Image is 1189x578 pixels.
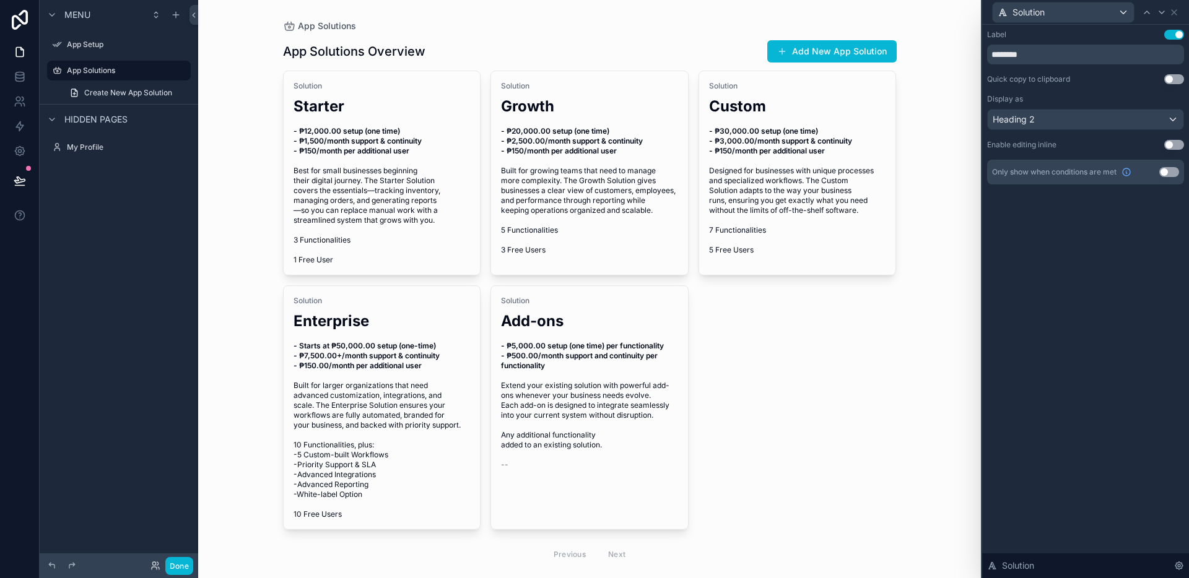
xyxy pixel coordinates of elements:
[501,381,678,420] span: Extend your existing solution with powerful add-ons whenever your business needs evolve. Each add...
[67,142,188,152] label: My Profile
[165,557,193,575] button: Done
[992,2,1135,23] button: Solution
[294,235,471,245] span: 3 Functionalities
[709,81,886,91] span: Solution
[699,71,897,275] a: SolutionCustom- ₱30,000.00 setup (one time) - ₱3,000.00/month support & continuity - ₱150/month p...
[294,311,471,331] h2: Enterprise
[987,94,1023,104] label: Display as
[992,167,1117,177] span: Only show when conditions are met
[987,74,1070,84] div: Quick copy to clipboard
[294,381,471,430] span: Built for larger organizations that need advanced customization, integrations, and scale. The Ent...
[64,113,128,126] span: Hidden pages
[298,20,356,32] span: App Solutions
[993,113,1035,126] span: Heading 2
[501,225,678,235] span: 5 Functionalities
[501,166,678,215] span: Built for growing teams that need to manage more complexity. The Growth Solution gives businesses...
[294,296,471,306] span: Solution
[62,83,191,103] a: Create New App Solution
[501,341,664,370] strong: - ₱5,000.00 setup (one time) per functionality - ₱500.00/month support and continuity per functio...
[283,43,425,60] h1: App Solutions Overview
[47,61,191,80] a: App Solutions
[501,430,678,450] span: Any additional functionality added to an existing solution.
[987,30,1006,40] div: Label
[490,71,689,275] a: SolutionGrowth- ₱20,000.00 setup (one time) - ₱2,500.00/month support & continuity - ₱150/month p...
[767,40,897,63] button: Add New App Solution
[294,81,471,91] span: Solution
[709,126,852,155] strong: - ₱30,000.00 setup (one time) - ₱3,000.00/month support & continuity - ₱150/month per additional ...
[987,109,1184,130] button: Heading 2
[709,96,886,116] h2: Custom
[501,311,678,331] h2: Add-ons
[709,245,886,255] span: 5 Free Users
[84,88,172,98] span: Create New App Solution
[283,285,481,530] a: SolutionEnterprise- Starts at ₱50,000.00 setup (one-time) - ₱7,500.00+/month support & continuity...
[709,225,886,235] span: 7 Functionalities
[1002,559,1034,572] span: Solution
[294,341,440,370] strong: - Starts at ₱50,000.00 setup (one-time) - ₱7,500.00+/month support & continuity - ₱150.00/month p...
[501,81,678,91] span: Solution
[987,140,1056,150] div: Enable editing inline
[47,35,191,54] a: App Setup
[501,460,508,470] span: --
[501,96,678,116] h2: Growth
[294,255,471,265] span: 1 Free User
[501,126,643,155] strong: - ₱20,000.00 setup (one time) - ₱2,500.00/month support & continuity - ₱150/month per additional ...
[67,40,188,50] label: App Setup
[64,9,90,21] span: Menu
[294,440,471,499] span: 10 Functionalities, plus: -5 Custom-built Workflows -Priority Support & SLA -Advanced Integration...
[501,296,678,306] span: Solution
[294,96,471,116] h2: Starter
[283,71,481,275] a: SolutionStarter- ₱12,000.00 setup (one time) - ₱1,500/month support & continuity - ₱150/month per...
[709,166,886,215] span: Designed for businesses with unique processes and specialized workflows. The Custom Solution adap...
[47,137,191,157] a: My Profile
[501,245,678,255] span: 3 Free Users
[67,66,183,75] label: App Solutions
[1013,6,1045,19] span: Solution
[294,166,471,225] span: Best for small businesses beginning their digital journey. The Starter Solution covers the essent...
[294,126,422,155] strong: - ₱12,000.00 setup (one time) - ₱1,500/month support & continuity - ₱150/month per additional user
[490,285,689,530] a: SolutionAdd-ons- ₱5,000.00 setup (one time) per functionality - ₱500.00/month support and continu...
[294,509,471,519] span: 10 Free Users
[283,20,356,32] a: App Solutions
